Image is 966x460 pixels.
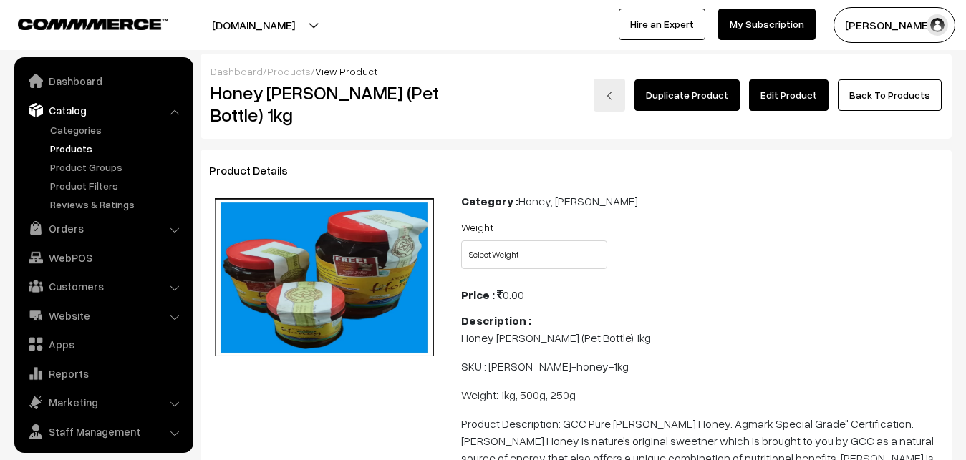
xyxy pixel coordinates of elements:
[47,197,188,212] a: Reviews & Ratings
[47,160,188,175] a: Product Groups
[18,68,188,94] a: Dashboard
[18,303,188,328] a: Website
[461,358,943,375] p: SKU : [PERSON_NAME]-honey-1kg
[619,9,705,40] a: Hire an Expert
[162,7,345,43] button: [DOMAIN_NAME]
[605,92,614,100] img: left-arrow.png
[18,361,188,386] a: Reports
[18,331,188,357] a: Apps
[211,82,440,126] h2: Honey [PERSON_NAME] (Pet Bottle) 1kg
[18,19,168,29] img: COMMMERCE
[211,64,942,79] div: / /
[461,194,518,208] b: Category :
[211,65,263,77] a: Dashboard
[18,97,188,123] a: Catalog
[18,245,188,270] a: WebPOS
[18,419,188,444] a: Staff Management
[838,79,942,111] a: Back To Products
[634,79,740,111] a: Duplicate Product
[267,65,311,77] a: Products
[461,313,531,328] b: Description :
[834,7,955,43] button: [PERSON_NAME]
[209,163,305,177] span: Product Details
[215,198,434,357] img: 17109772135308ap-girijan-honey-1kg.jpeg
[18,273,188,299] a: Customers
[461,220,493,235] label: Weight
[18,215,188,241] a: Orders
[718,9,816,40] a: My Subscription
[47,178,188,193] a: Product Filters
[461,331,651,345] span: Honey [PERSON_NAME] (Pet Bottle) 1kg
[315,65,377,77] span: View Product
[461,286,943,303] div: 0.00
[47,141,188,156] a: Products
[18,389,188,415] a: Marketing
[47,122,188,137] a: Categories
[461,288,495,302] b: Price :
[927,14,948,36] img: user
[749,79,829,111] a: Edit Product
[461,386,943,403] p: Weight: 1kg, 500g, 250g
[18,14,143,31] a: COMMMERCE
[461,192,943,210] div: Honey, [PERSON_NAME]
